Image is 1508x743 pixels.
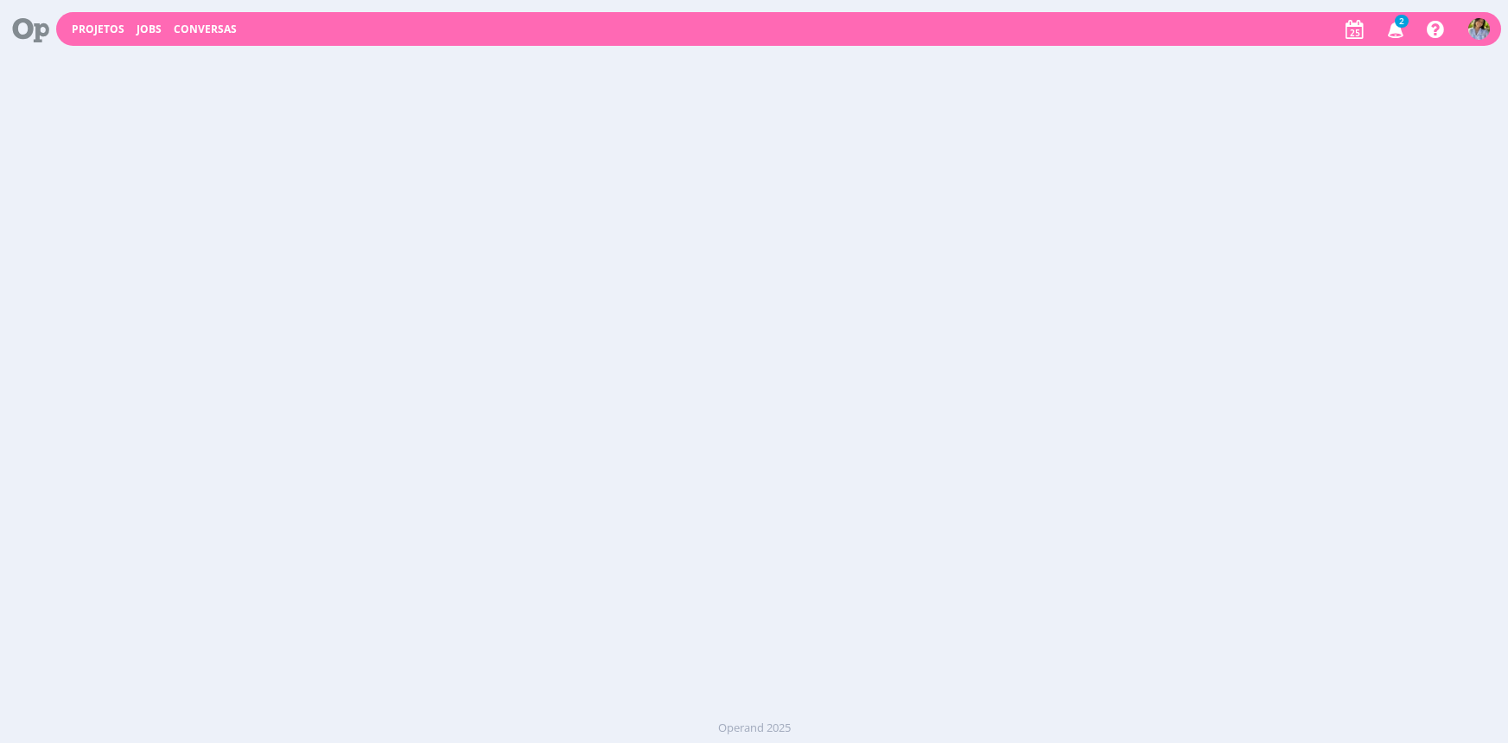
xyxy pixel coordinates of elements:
button: 2 [1377,14,1412,45]
a: Jobs [137,22,162,36]
a: Conversas [174,22,237,36]
span: 2 [1395,15,1409,28]
a: Projetos [72,22,124,36]
button: Conversas [169,22,242,36]
button: A [1467,14,1491,44]
button: Projetos [67,22,130,36]
img: A [1468,18,1490,40]
button: Jobs [131,22,167,36]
